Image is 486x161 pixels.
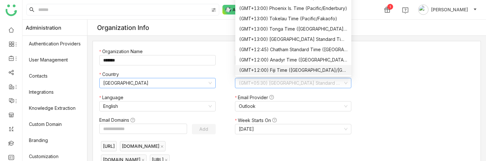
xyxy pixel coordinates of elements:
span: [PERSON_NAME] [431,6,468,13]
nz-select-item: English [103,101,212,111]
nz-select-item: (GMT+05:30) India Standard Time (Asia/Kolkata) [239,78,347,88]
button: [PERSON_NAME] [417,5,478,15]
div: (GMT+13:00) Phoenix Is. Time (Pacific/Enderbury) [239,5,347,12]
img: help.svg [402,7,409,14]
label: Language [99,94,127,101]
nz-option-item: (GMT+13:00) West Samoa Standard Time (Pacific/Apia) [235,34,351,44]
a: Custom Domain [22,116,87,132]
button: Add [192,124,216,134]
div: (GMT+13:00) [GEOGRAPHIC_DATA] Standard Time (Pacific/[GEOGRAPHIC_DATA]) [239,36,347,43]
nz-option-item: (GMT+13:00) Phoenix Is. Time (Pacific/Enderbury) [235,3,351,14]
nz-option-item: (GMT+12:00) Fiji Time (Pacific/Fiji) [235,65,351,75]
a: Integrations [22,84,87,100]
nz-select-item: Monday [239,124,347,134]
nz-option-item: (GMT+12:00) Anadyr Time (Asia/Anadyr) [235,55,351,65]
nz-option-item: (GMT+13:00) Tokelau Time (Pacific/Fakaofo) [235,14,351,24]
div: (GMT+12:00) Fiji Time ([GEOGRAPHIC_DATA]/[GEOGRAPHIC_DATA]) [239,67,347,74]
div: Organization Info [97,24,149,32]
img: avatar [418,5,428,15]
label: Week Starts On [235,117,280,124]
img: search-type.svg [211,7,216,13]
a: Contacts [22,68,87,84]
label: Email Provider [235,94,277,101]
div: 1 [387,4,393,10]
nz-tag: [URL] [101,141,117,151]
nz-option-item: (GMT+12:45) Chatham Standard Time (Pacific/Chatham) [235,44,351,55]
label: Email Domains [99,117,138,124]
a: Branding [22,132,87,148]
img: ask-buddy-normal.svg [222,5,240,14]
nz-option-item: (GMT+13:00) Tonga Time (Pacific/Tongatapu) [235,24,351,34]
a: Knowledge Extraction [22,100,87,116]
label: Organization Name [99,48,146,55]
div: (GMT+12:45) Chatham Standard Time ([GEOGRAPHIC_DATA]/[GEOGRAPHIC_DATA]) [239,46,347,53]
a: Authentication Providers [22,36,87,52]
span: Administration [26,20,61,36]
div: (GMT+13:00) Tonga Time ([GEOGRAPHIC_DATA]/[GEOGRAPHIC_DATA]) [239,25,347,33]
nz-tag: [DOMAIN_NAME] [120,141,166,151]
nz-select-item: United States [103,78,212,88]
nz-select-item: Outlook [239,101,347,111]
a: User Management [22,52,87,68]
div: (GMT+13:00) Tokelau Time (Pacific/Fakaofo) [239,15,347,22]
img: logo [5,5,17,16]
label: Country [99,71,122,78]
div: (GMT+12:00) Anadyr Time ([GEOGRAPHIC_DATA]/Anadyr) [239,56,347,63]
